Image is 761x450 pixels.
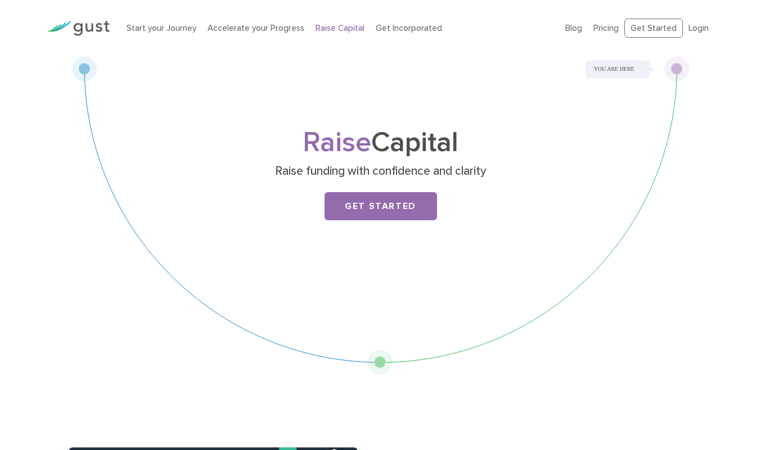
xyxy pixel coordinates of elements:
img: Gust Logo [47,21,110,36]
a: Start your Journey [127,23,196,33]
p: Raise funding with confidence and clarity [163,163,598,179]
span: Raise [303,126,371,159]
a: Get Incorporated [376,23,442,33]
a: Pricing [593,23,619,33]
a: Get Started [325,192,437,220]
a: Blog [565,23,582,33]
a: Login [688,23,709,33]
a: Accelerate your Progress [208,23,304,33]
a: Get Started [624,19,683,38]
h1: Capital [159,130,603,156]
a: Raise Capital [316,23,364,33]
